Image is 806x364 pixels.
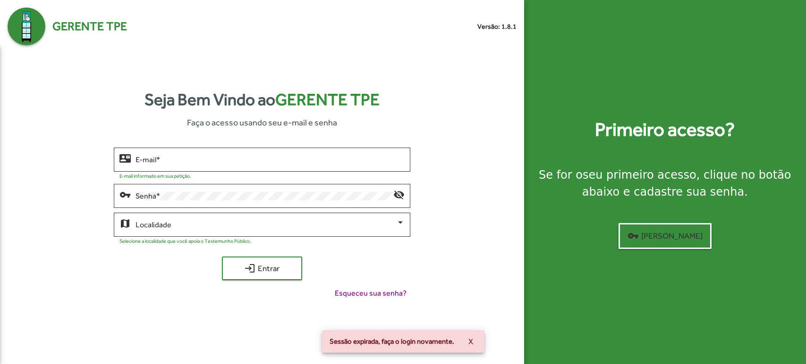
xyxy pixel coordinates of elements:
[187,116,337,129] span: Faça o acesso usando seu e-mail e senha
[619,223,712,249] button: [PERSON_NAME]
[477,22,517,32] small: Versão: 1.8.1
[119,173,191,179] mat-hint: E-mail informado em sua petição.
[393,189,405,200] mat-icon: visibility_off
[275,90,380,109] span: Gerente TPE
[52,17,127,35] span: Gerente TPE
[119,189,131,200] mat-icon: vpn_key
[119,152,131,164] mat-icon: contact_mail
[335,288,407,299] span: Esqueceu sua senha?
[461,333,481,350] button: X
[119,238,251,244] mat-hint: Selecione a localidade que você apoia o Testemunho Público.
[8,8,45,45] img: Logo Gerente
[468,333,473,350] span: X
[628,230,639,241] mat-icon: vpn_key
[230,260,294,277] span: Entrar
[628,227,703,244] span: [PERSON_NAME]
[583,168,696,182] strong: seu primeiro acesso
[330,337,454,346] span: Sessão expirada, faça o login novamente.
[119,217,131,229] mat-icon: map
[595,116,735,144] strong: Primeiro acesso?
[244,263,255,274] mat-icon: login
[535,166,795,200] div: Se for o , clique no botão abaixo e cadastre sua senha.
[222,256,302,280] button: Entrar
[144,87,380,112] strong: Seja Bem Vindo ao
